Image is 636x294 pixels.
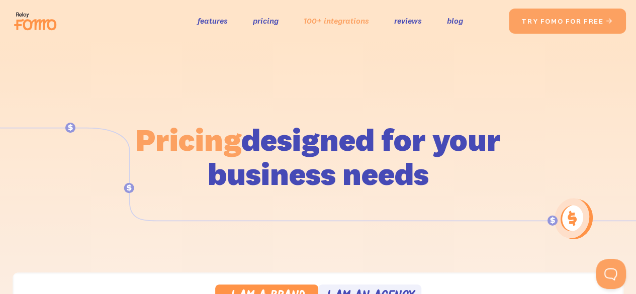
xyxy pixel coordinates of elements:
[135,123,501,191] h1: designed for your business needs
[304,14,369,28] a: 100+ integrations
[509,9,626,34] a: try fomo for free
[605,17,613,26] span: 
[394,14,422,28] a: reviews
[596,259,626,289] iframe: Toggle Customer Support
[447,14,463,28] a: blog
[198,14,228,28] a: features
[136,120,241,159] span: Pricing
[253,14,279,28] a: pricing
